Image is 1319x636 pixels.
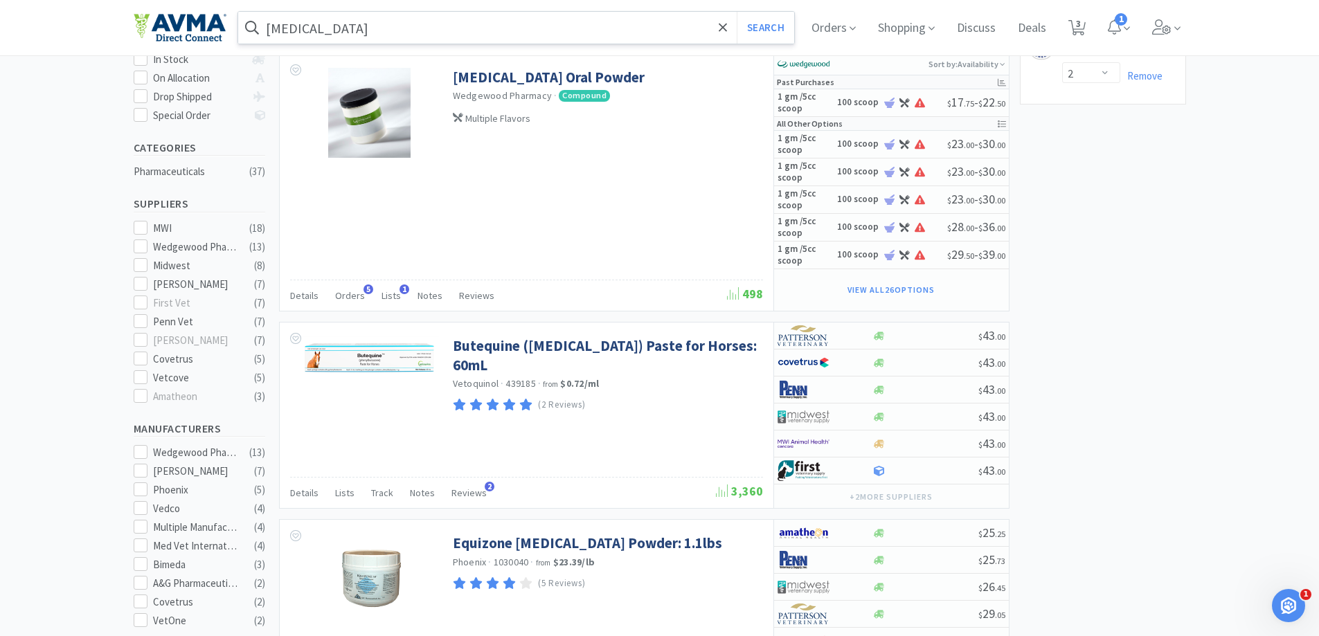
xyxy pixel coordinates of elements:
[716,483,763,499] span: 3,360
[778,379,829,400] img: e1133ece90fa4a959c5ae41b0808c578_9.png
[554,89,557,102] span: ·
[153,107,245,124] div: Special Order
[459,289,494,302] span: Reviews
[964,140,974,150] span: . 00
[978,529,982,539] span: $
[947,163,1005,179] span: -
[335,289,365,302] span: Orders
[530,556,533,568] span: ·
[947,94,1005,110] span: -
[964,251,974,261] span: . 50
[453,336,760,374] a: Butequine ([MEDICAL_DATA]) Paste for Horses: 60mL
[153,538,239,554] div: Med Vet International Direct
[947,163,974,179] span: 23
[290,289,318,302] span: Details
[153,500,239,517] div: Vedco
[978,435,1005,451] span: 43
[134,140,265,156] h5: Categories
[978,327,1005,343] span: 43
[453,111,760,126] div: Multiple Flavors
[777,75,834,89] p: Past Purchases
[978,140,982,150] span: $
[153,295,239,311] div: First Vet
[553,556,595,568] strong: $23.39 / lb
[153,519,239,536] div: Multiple Manufacturers
[778,325,829,346] img: f5e969b455434c6296c6d81ef179fa71_3.png
[837,166,879,178] h6: 100 scoop
[153,482,239,498] div: Phoenix
[727,286,763,302] span: 498
[778,244,833,267] h5: 1 gm /5cc scoop
[249,444,265,461] div: ( 13 )
[254,295,265,311] div: ( 7 )
[1120,69,1163,82] a: Remove
[153,370,239,386] div: Vetcove
[978,331,982,342] span: $
[300,336,439,380] img: 055b5fbc0e41461184167f4f1112f7af_495076.png
[153,51,245,68] div: In Stock
[778,523,829,543] img: 3331a67d23dc422aa21b1ec98afbf632_11.png
[778,549,829,570] img: e1133ece90fa4a959c5ae41b0808c578_9.png
[153,70,245,87] div: On Allocation
[1063,24,1091,36] a: 3
[254,575,265,592] div: ( 2 )
[947,246,974,262] span: 29
[978,610,982,620] span: $
[837,138,879,150] h6: 100 scoop
[290,487,318,499] span: Details
[400,284,409,294] span: 1
[153,239,239,255] div: Wedgewood Pharmacy
[254,332,265,349] div: ( 7 )
[153,444,239,461] div: Wedgewood Pharmacy
[153,388,239,405] div: Amatheon
[947,195,951,206] span: $
[964,195,974,206] span: . 00
[978,246,1005,262] span: 39
[254,257,265,274] div: ( 8 )
[254,388,265,405] div: ( 3 )
[995,466,1005,477] span: . 00
[978,385,982,396] span: $
[737,12,794,44] button: Search
[978,466,982,477] span: $
[418,289,442,302] span: Notes
[978,98,982,109] span: $
[978,136,1005,152] span: 30
[978,439,982,450] span: $
[254,482,265,498] div: ( 5 )
[254,370,265,386] div: ( 5 )
[947,98,951,109] span: $
[153,314,239,330] div: Penn Vet
[978,354,1005,370] span: 43
[134,13,226,42] img: e4e33dab9f054f5782a47901c742baa9_102.png
[978,381,1005,397] span: 43
[560,377,599,390] strong: $0.72 / ml
[995,556,1005,566] span: . 73
[249,163,265,180] div: ( 37 )
[947,167,951,178] span: $
[501,377,503,390] span: ·
[978,579,1005,594] span: 26
[964,167,974,178] span: . 00
[947,136,974,152] span: 23
[453,68,645,87] a: [MEDICAL_DATA] Oral Powder
[485,482,494,491] span: 2
[488,556,491,568] span: ·
[978,556,982,566] span: $
[153,463,239,480] div: [PERSON_NAME]
[947,140,951,150] span: $
[978,219,1005,235] span: 36
[995,412,1005,423] span: . 00
[254,519,265,536] div: ( 4 )
[453,556,487,568] a: Phoenix
[978,408,1005,424] span: 43
[153,276,239,293] div: [PERSON_NAME]
[536,558,551,567] span: from
[995,583,1005,593] span: . 45
[837,221,879,233] h6: 100 scoop
[559,90,610,101] span: Compound
[841,280,941,300] button: View all26Options
[837,194,879,206] h6: 100 scoop
[947,251,951,261] span: $
[254,612,265,629] div: ( 2 )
